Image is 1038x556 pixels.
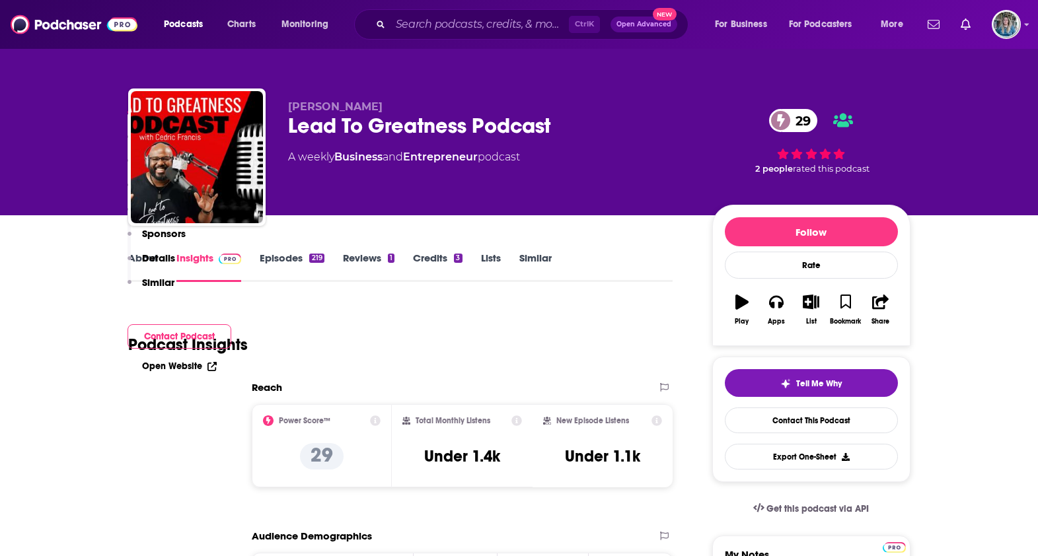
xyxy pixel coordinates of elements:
a: Episodes219 [260,252,324,282]
button: Contact Podcast [128,324,231,349]
span: Ctrl K [569,16,600,33]
span: rated this podcast [793,164,870,174]
span: Get this podcast via API [766,503,869,514]
span: Open Advanced [616,21,671,28]
button: Open AdvancedNew [611,17,677,32]
button: open menu [780,14,871,35]
button: open menu [155,14,220,35]
button: Similar [128,276,174,300]
h2: New Episode Listens [556,416,629,425]
img: Lead To Greatness Podcast [131,91,263,223]
a: Get this podcast via API [743,493,880,525]
button: open menu [272,14,346,35]
a: 29 [769,109,817,132]
div: Share [871,318,889,326]
div: Play [735,318,749,326]
img: User Profile [992,10,1021,39]
div: Search podcasts, credits, & more... [367,9,701,40]
button: Follow [725,217,898,246]
span: Logged in as EllaDavidson [992,10,1021,39]
h2: Total Monthly Listens [416,416,490,425]
button: Show profile menu [992,10,1021,39]
a: Business [334,151,383,163]
input: Search podcasts, credits, & more... [390,14,569,35]
div: 219 [309,254,324,263]
a: Contact This Podcast [725,407,898,433]
button: open menu [871,14,920,35]
span: Monitoring [281,15,328,34]
h3: Under 1.1k [565,446,640,466]
button: Apps [759,286,794,333]
a: Lists [481,252,501,282]
h3: Under 1.4k [424,446,500,466]
button: Share [863,286,897,333]
button: List [794,286,828,333]
div: 3 [454,254,462,263]
a: Reviews1 [343,252,394,282]
img: Podchaser - Follow, Share and Rate Podcasts [11,12,137,37]
span: Tell Me Why [796,378,842,389]
p: Details [142,252,175,264]
a: Entrepreneur [403,151,478,163]
span: For Podcasters [789,15,852,34]
a: Similar [519,252,552,282]
div: Bookmark [830,318,861,326]
span: 2 people [755,164,793,174]
p: 29 [300,443,344,469]
span: Podcasts [164,15,203,34]
img: tell me why sparkle [780,378,791,389]
a: Open Website [142,361,217,372]
div: List [806,318,817,326]
h2: Power Score™ [279,416,330,425]
span: For Business [715,15,767,34]
a: Charts [219,14,264,35]
a: Show notifications dropdown [922,13,945,36]
p: Similar [142,276,174,289]
span: Charts [227,15,256,34]
button: tell me why sparkleTell Me Why [725,369,898,397]
button: open menu [706,14,784,35]
div: Apps [768,318,785,326]
span: [PERSON_NAME] [288,100,383,113]
div: 1 [388,254,394,263]
button: Bookmark [829,286,863,333]
a: Pro website [883,540,906,553]
div: 29 2 peoplerated this podcast [712,100,910,182]
span: New [653,8,677,20]
h2: Audience Demographics [252,530,372,542]
span: More [881,15,903,34]
button: Play [725,286,759,333]
span: 29 [782,109,817,132]
div: A weekly podcast [288,149,520,165]
img: Podchaser Pro [883,542,906,553]
button: Details [128,252,175,276]
span: and [383,151,403,163]
div: Rate [725,252,898,279]
a: Credits3 [413,252,462,282]
h2: Reach [252,381,282,394]
a: Show notifications dropdown [955,13,976,36]
button: Export One-Sheet [725,444,898,469]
